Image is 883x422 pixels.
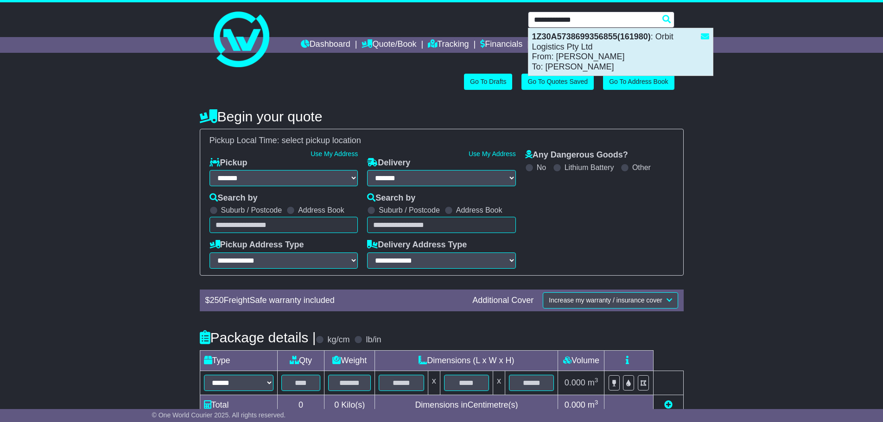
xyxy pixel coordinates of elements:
div: $ FreightSafe warranty included [201,296,468,306]
a: Use My Address [469,150,516,157]
a: Dashboard [301,37,350,53]
label: Suburb / Postcode [379,206,440,214]
h4: Begin your quote [200,109,684,124]
td: Dimensions (L x W x H) [375,350,558,371]
span: 250 [210,296,224,305]
label: Any Dangerous Goods? [525,150,628,160]
label: Search by [210,193,258,203]
h4: Package details | [200,330,316,345]
a: Go To Quotes Saved [521,74,594,90]
a: Add new item [664,400,673,409]
span: m [588,378,598,387]
a: Go To Address Book [603,74,674,90]
a: Tracking [428,37,469,53]
td: Qty [277,350,324,371]
label: Delivery Address Type [367,240,467,250]
td: Type [200,350,277,371]
a: Use My Address [311,150,358,157]
span: m [588,400,598,409]
label: Lithium Battery [565,163,614,172]
div: Pickup Local Time: [205,136,679,146]
span: 0.000 [565,378,585,387]
sup: 3 [595,399,598,406]
td: x [493,371,505,395]
strong: 1Z30A5738699356855(161980) [532,32,651,41]
span: select pickup location [282,136,361,145]
td: Kilo(s) [324,395,375,415]
label: Delivery [367,158,410,168]
label: Address Book [298,206,344,214]
span: © One World Courier 2025. All rights reserved. [152,411,286,419]
td: Volume [558,350,604,371]
label: Address Book [456,206,502,214]
span: 0.000 [565,400,585,409]
td: Total [200,395,277,415]
button: Increase my warranty / insurance cover [543,292,678,309]
a: Financials [480,37,522,53]
td: 0 [277,395,324,415]
td: Dimensions in Centimetre(s) [375,395,558,415]
sup: 3 [595,377,598,384]
td: Weight [324,350,375,371]
label: Other [632,163,651,172]
td: x [428,371,440,395]
label: lb/in [366,335,381,345]
span: Increase my warranty / insurance cover [549,296,662,304]
label: Search by [367,193,415,203]
div: : Orbit Logistics Pty Ltd From: [PERSON_NAME] To: [PERSON_NAME] [528,28,713,76]
label: Suburb / Postcode [221,206,282,214]
span: 0 [334,400,339,409]
label: Pickup Address Type [210,240,304,250]
a: Go To Drafts [464,74,512,90]
label: No [537,163,546,172]
a: Quote/Book [362,37,416,53]
label: kg/cm [327,335,349,345]
label: Pickup [210,158,248,168]
div: Additional Cover [468,296,538,306]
